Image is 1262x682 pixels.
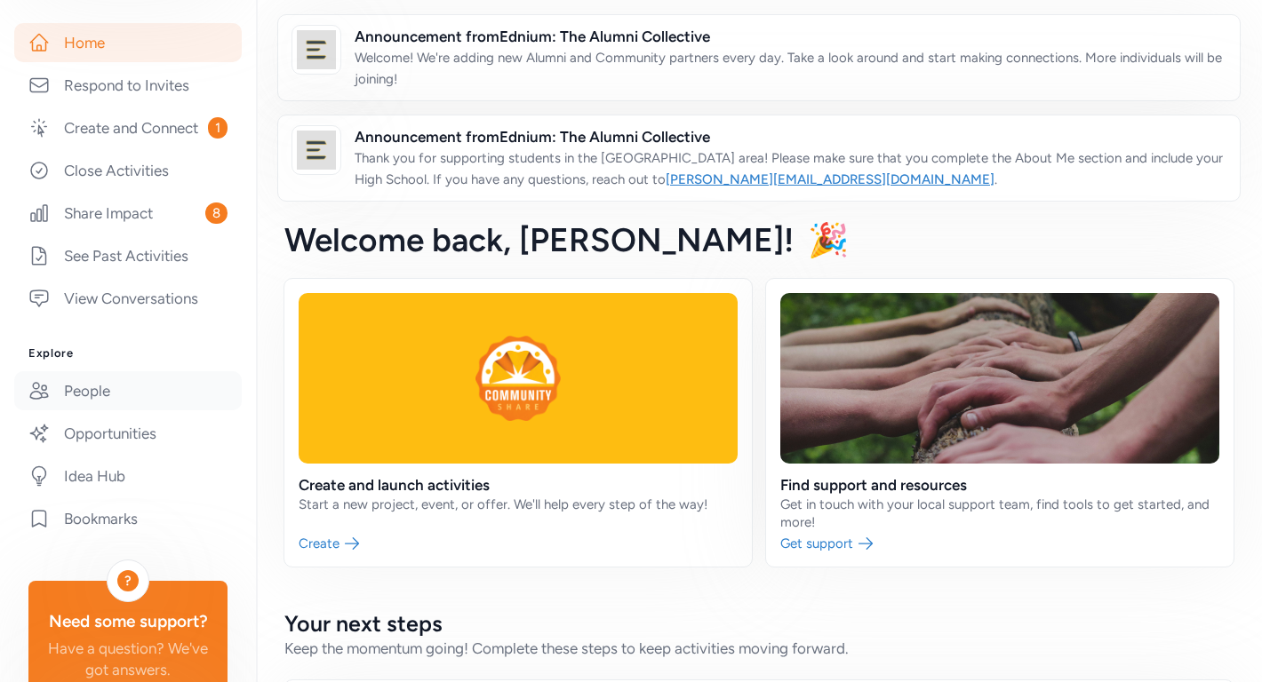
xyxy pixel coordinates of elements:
[14,414,242,453] a: Opportunities
[297,30,336,69] img: logo
[14,66,242,105] a: Respond to Invites
[808,220,849,259] span: 🎉
[43,638,213,680] div: Have a question? We've got answers.
[208,117,228,139] span: 1
[14,108,242,147] a: Create and Connect1
[355,126,1226,147] span: Announcement from Ednium: The Alumni Collective
[284,609,1234,638] h2: Your next steps
[14,499,242,538] a: Bookmarks
[43,609,213,634] div: Need some support?
[297,131,336,170] img: logo
[14,151,242,190] a: Close Activities
[355,26,1226,47] span: Announcement from Ednium: The Alumni Collective
[355,47,1226,90] p: Welcome! We're adding new Alumni and Community partners every day. Take a look around and start m...
[14,371,242,410] a: People
[14,194,242,233] a: Share Impact8
[117,570,139,591] div: ?
[355,147,1226,190] p: Thank you for supporting students in the [GEOGRAPHIC_DATA] area! Please make sure that you comple...
[284,220,794,259] span: Welcome back , [PERSON_NAME]!
[14,23,242,62] a: Home
[14,456,242,496] a: Idea Hub
[28,346,228,361] h3: Explore
[284,638,1234,659] div: Keep the momentum going! Complete these steps to keep activities moving forward.
[14,279,242,318] a: View Conversations
[666,171,994,187] a: [PERSON_NAME][EMAIL_ADDRESS][DOMAIN_NAME]
[205,202,228,224] span: 8
[14,236,242,275] a: See Past Activities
